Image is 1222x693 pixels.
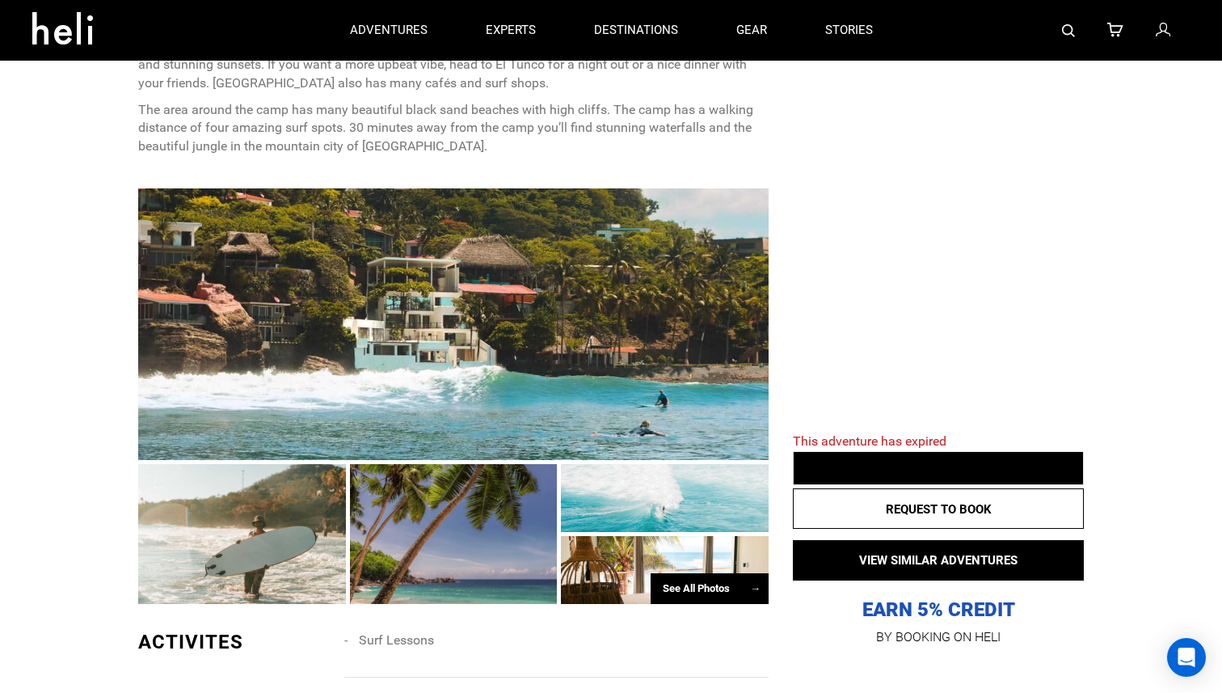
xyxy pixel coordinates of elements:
[486,22,536,39] p: experts
[350,22,428,39] p: adventures
[138,101,769,157] p: The area around the camp has many beautiful black sand beaches with high cliffs. The camp has a w...
[651,573,769,605] div: See All Photos
[1167,638,1206,677] div: Open Intercom Messenger
[793,433,946,449] span: This adventure has expired
[793,540,1084,581] button: VIEW SIMILAR ADVENTURES
[793,488,1084,529] button: REQUEST TO BOOK
[359,632,434,648] span: Surf Lessons
[138,37,769,93] p: The small town of [GEOGRAPHIC_DATA] will give you a sense of calmness with its beaches without a ...
[594,22,678,39] p: destinations
[138,628,332,656] div: ACTIVITES
[1062,24,1075,37] img: search-bar-icon.svg
[750,582,761,594] span: →
[793,626,1084,649] p: BY BOOKING ON HELI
